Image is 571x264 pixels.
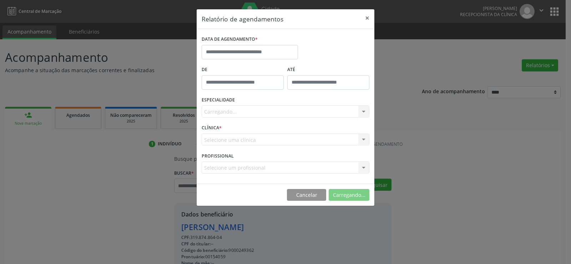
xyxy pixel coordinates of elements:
label: PROFISSIONAL [202,150,234,161]
label: DATA DE AGENDAMENTO [202,34,258,45]
label: ESPECIALIDADE [202,95,235,106]
button: Carregando... [329,189,369,201]
button: Close [360,9,374,27]
label: CLÍNICA [202,123,222,134]
h5: Relatório de agendamentos [202,14,283,24]
button: Cancelar [287,189,326,201]
label: ATÉ [287,64,369,75]
label: De [202,64,284,75]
